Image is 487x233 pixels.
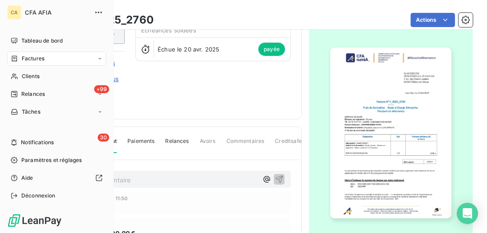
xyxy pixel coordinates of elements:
[83,12,154,28] h3: F_2025_2760
[457,203,478,224] div: Open Intercom Messenger
[7,153,106,167] a: Paramètres et réglages
[21,174,33,182] span: Aide
[7,87,106,101] a: +99Relances
[7,171,106,185] a: Aide
[21,192,55,200] span: Déconnexion
[21,37,63,45] span: Tableau de bord
[22,108,40,116] span: Tâches
[21,90,45,98] span: Relances
[165,137,189,152] span: Relances
[226,137,265,152] span: Commentaires
[98,134,109,142] span: 30
[7,5,21,20] div: CA
[22,55,44,63] span: Factures
[7,51,106,66] a: Factures
[21,156,82,164] span: Paramètres et réglages
[275,137,302,152] span: Creditsafe
[200,137,216,152] span: Avoirs
[7,213,62,228] img: Logo LeanPay
[258,43,285,56] span: payée
[7,34,106,48] a: Tableau de bord
[330,47,451,218] img: invoice_thumbnail
[21,138,54,146] span: Notifications
[158,46,219,53] span: Échue le 20 avr. 2025
[94,85,109,93] span: +99
[22,72,40,80] span: Clients
[25,9,89,16] span: CFA AFIA
[411,13,455,27] button: Actions
[127,137,154,152] span: Paiements
[7,69,106,83] a: Clients
[7,105,106,119] a: Tâches
[141,27,196,34] span: Échéances soldées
